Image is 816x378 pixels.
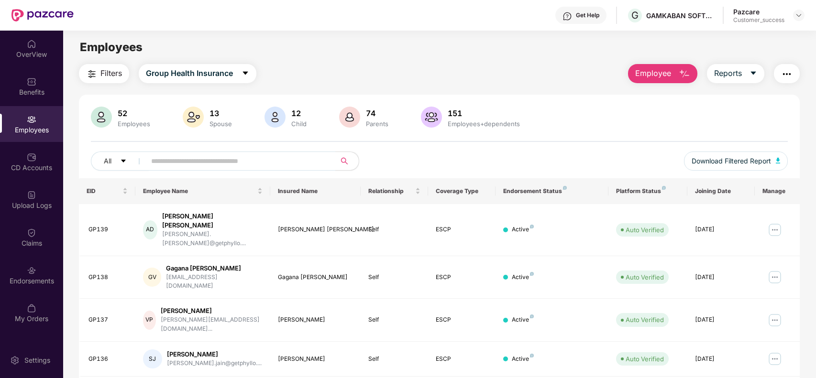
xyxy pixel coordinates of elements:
[767,313,783,328] img: manageButton
[776,158,781,163] img: svg+xml;base64,PHN2ZyB4bWxucz0iaHR0cDovL3d3dy53My5vcmcvMjAwMC9zdmciIHhtbG5zOnhsaW5rPSJodHRwOi8vd3...
[512,273,534,282] div: Active
[27,190,36,200] img: svg+xml;base64,PHN2ZyBpZD0iVXBsb2FkX0xvZ3MiIGRhdGEtbmFtZT0iVXBsb2FkIExvZ3MiIHhtbG5zPSJodHRwOi8vd3...
[626,225,664,235] div: Auto Verified
[166,273,263,291] div: [EMAIL_ADDRESS][DOMAIN_NAME]
[167,350,262,359] div: [PERSON_NAME]
[646,11,713,20] div: GAMKABAN SOFTWARE PRIVATE LIMITED
[755,178,800,204] th: Manage
[335,151,359,171] button: search
[530,354,534,357] img: svg+xml;base64,PHN2ZyB4bWxucz0iaHR0cDovL3d3dy53My5vcmcvMjAwMC9zdmciIHdpZHRoPSI4IiBoZWlnaHQ9IjgiIH...
[628,64,697,83] button: Employee
[662,186,666,190] img: svg+xml;base64,PHN2ZyB4bWxucz0iaHR0cDovL3d3dy53My5vcmcvMjAwMC9zdmciIHdpZHRoPSI4IiBoZWlnaHQ9IjgiIH...
[635,67,671,79] span: Employee
[289,120,309,128] div: Child
[27,77,36,86] img: svg+xml;base64,PHN2ZyBpZD0iQmVuZWZpdHMiIHhtbG5zPSJodHRwOi8vd3d3LnczLm9yZy8yMDAwL3N2ZyIgd2lkdGg9Ij...
[446,108,522,118] div: 151
[436,315,488,324] div: ESCP
[368,273,420,282] div: Self
[278,273,353,282] div: Gagana [PERSON_NAME]
[361,178,428,204] th: Relationship
[100,67,122,79] span: Filters
[88,273,128,282] div: GP138
[626,354,664,364] div: Auto Verified
[143,187,256,195] span: Employee Name
[88,315,128,324] div: GP137
[512,225,534,234] div: Active
[684,151,788,171] button: Download Filtered Report
[143,349,162,368] div: SJ
[183,107,204,128] img: svg+xml;base64,PHN2ZyB4bWxucz0iaHR0cDovL3d3dy53My5vcmcvMjAwMC9zdmciIHhtbG5zOnhsaW5rPSJodHRwOi8vd3...
[364,120,390,128] div: Parents
[563,186,567,190] img: svg+xml;base64,PHN2ZyB4bWxucz0iaHR0cDovL3d3dy53My5vcmcvMjAwMC9zdmciIHdpZHRoPSI4IiBoZWlnaHQ9IjgiIH...
[80,40,143,54] span: Employees
[695,225,747,234] div: [DATE]
[166,264,263,273] div: Gagana [PERSON_NAME]
[436,273,488,282] div: ESCP
[120,158,127,165] span: caret-down
[143,311,156,330] div: VP
[781,68,793,80] img: svg+xml;base64,PHN2ZyB4bWxucz0iaHR0cDovL3d3dy53My5vcmcvMjAwMC9zdmciIHdpZHRoPSIyNCIgaGVpZ2h0PSIyNC...
[368,187,413,195] span: Relationship
[91,107,112,128] img: svg+xml;base64,PHN2ZyB4bWxucz0iaHR0cDovL3d3dy53My5vcmcvMjAwMC9zdmciIHhtbG5zOnhsaW5rPSJodHRwOi8vd3...
[278,315,353,324] div: [PERSON_NAME]
[143,268,162,287] div: GV
[27,266,36,275] img: svg+xml;base64,PHN2ZyBpZD0iRW5kb3JzZW1lbnRzIiB4bWxucz0iaHR0cDovL3d3dy53My5vcmcvMjAwMC9zdmciIHdpZH...
[270,178,360,204] th: Insured Name
[265,107,286,128] img: svg+xml;base64,PHN2ZyB4bWxucz0iaHR0cDovL3d3dy53My5vcmcvMjAwMC9zdmciIHhtbG5zOnhsaW5rPSJodHRwOi8vd3...
[512,355,534,364] div: Active
[750,69,757,78] span: caret-down
[446,120,522,128] div: Employees+dependents
[167,359,262,368] div: [PERSON_NAME].jain@getphyllo....
[428,178,496,204] th: Coverage Type
[368,355,420,364] div: Self
[631,10,639,21] span: G
[278,225,353,234] div: [PERSON_NAME] [PERSON_NAME]
[695,273,747,282] div: [DATE]
[79,178,135,204] th: EID
[139,64,256,83] button: Group Health Insurancecaret-down
[695,355,747,364] div: [DATE]
[88,355,128,364] div: GP136
[161,315,263,334] div: [PERSON_NAME][EMAIL_ADDRESS][DOMAIN_NAME]...
[368,315,420,324] div: Self
[146,67,233,79] span: Group Health Insurance
[339,107,360,128] img: svg+xml;base64,PHN2ZyB4bWxucz0iaHR0cDovL3d3dy53My5vcmcvMjAwMC9zdmciIHhtbG5zOnhsaW5rPSJodHRwOi8vd3...
[626,315,664,324] div: Auto Verified
[530,314,534,318] img: svg+xml;base64,PHN2ZyB4bWxucz0iaHR0cDovL3d3dy53My5vcmcvMjAwMC9zdmciIHdpZHRoPSI4IiBoZWlnaHQ9IjgiIH...
[208,108,234,118] div: 13
[733,16,784,24] div: Customer_success
[733,7,784,16] div: Pazcare
[116,120,152,128] div: Employees
[162,212,263,230] div: [PERSON_NAME] [PERSON_NAME]
[91,151,149,171] button: Allcaret-down
[687,178,755,204] th: Joining Date
[289,108,309,118] div: 12
[27,152,36,162] img: svg+xml;base64,PHN2ZyBpZD0iQ0RfQWNjb3VudHMiIGRhdGEtbmFtZT0iQ0QgQWNjb3VudHMiIHhtbG5zPSJodHRwOi8vd3...
[208,120,234,128] div: Spouse
[27,228,36,238] img: svg+xml;base64,PHN2ZyBpZD0iQ2xhaW0iIHhtbG5zPSJodHRwOi8vd3d3LnczLm9yZy8yMDAwL3N2ZyIgd2lkdGg9IjIwIi...
[27,303,36,313] img: svg+xml;base64,PHN2ZyBpZD0iTXlfT3JkZXJzIiBkYXRhLW5hbWU9Ik15IE9yZGVycyIgeG1sbnM9Imh0dHA6Ly93d3cudz...
[436,225,488,234] div: ESCP
[335,157,354,165] span: search
[795,11,803,19] img: svg+xml;base64,PHN2ZyBpZD0iRHJvcGRvd24tMzJ4MzIiIHhtbG5zPSJodHRwOi8vd3d3LnczLm9yZy8yMDAwL3N2ZyIgd2...
[767,270,783,285] img: manageButton
[242,69,249,78] span: caret-down
[695,315,747,324] div: [DATE]
[421,107,442,128] img: svg+xml;base64,PHN2ZyB4bWxucz0iaHR0cDovL3d3dy53My5vcmcvMjAwMC9zdmciIHhtbG5zOnhsaW5rPSJodHRwOi8vd3...
[767,222,783,238] img: manageButton
[503,187,601,195] div: Endorsement Status
[86,68,98,80] img: svg+xml;base64,PHN2ZyB4bWxucz0iaHR0cDovL3d3dy53My5vcmcvMjAwMC9zdmciIHdpZHRoPSIyNCIgaGVpZ2h0PSIyNC...
[530,225,534,228] img: svg+xml;base64,PHN2ZyB4bWxucz0iaHR0cDovL3d3dy53My5vcmcvMjAwMC9zdmciIHdpZHRoPSI4IiBoZWlnaHQ9IjgiIH...
[162,230,263,248] div: [PERSON_NAME].[PERSON_NAME]@getphyllo....
[116,108,152,118] div: 52
[10,356,20,365] img: svg+xml;base64,PHN2ZyBpZD0iU2V0dGluZy0yMHgyMCIgeG1sbnM9Imh0dHA6Ly93d3cudzMub3JnLzIwMDAvc3ZnIiB3aW...
[576,11,599,19] div: Get Help
[143,220,157,239] div: AD
[368,225,420,234] div: Self
[87,187,121,195] span: EID
[679,68,690,80] img: svg+xml;base64,PHN2ZyB4bWxucz0iaHR0cDovL3d3dy53My5vcmcvMjAwMC9zdmciIHhtbG5zOnhsaW5rPSJodHRwOi8vd3...
[616,187,680,195] div: Platform Status
[161,306,263,315] div: [PERSON_NAME]
[11,9,74,22] img: New Pazcare Logo
[364,108,390,118] div: 74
